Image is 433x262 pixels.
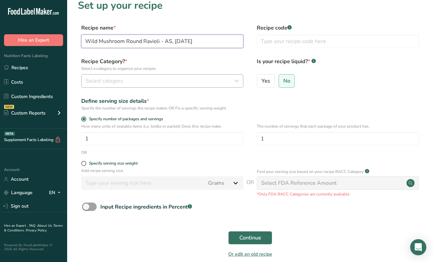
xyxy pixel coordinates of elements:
[4,105,14,109] div: NEW
[4,132,15,136] div: BETA
[81,24,243,32] label: Recipe name
[257,123,419,129] p: The number of servings that each package of your product has.
[49,189,63,197] div: EN
[81,149,87,156] div: OR
[37,223,53,228] a: About Us .
[4,223,63,233] a: Terms & Conditions .
[81,57,243,72] label: Recipe Category?
[81,35,243,48] input: Type your recipe name here
[239,234,261,242] span: Continue
[228,251,272,257] a: Or edit an old recipe
[410,239,426,255] div: Open Intercom Messenger
[228,231,272,245] button: Continue
[86,117,163,122] span: Specify number of packages and servings
[246,178,254,197] span: OR
[81,97,243,105] div: Define serving size details
[81,176,204,190] input: Type your serving size here
[86,77,123,85] span: Select category
[29,223,37,228] a: FAQ .
[4,243,63,251] div: Powered By FoodLabelMaker © 2025 All Rights Reserved
[81,123,243,129] p: How many units of sealable items (i.e. bottle or packet) Does this recipe make.
[81,65,243,72] p: Select a category to organize your recipes
[257,24,419,32] label: Recipe code
[283,78,290,84] span: No
[261,78,270,84] span: Yes
[257,169,364,175] p: Find your serving size based on your recipe RACC Category
[89,161,138,166] div: Specify serving size weight
[81,74,243,88] button: Select category
[100,203,192,211] div: Input Recipe ingredients in Percent
[257,35,419,48] input: Type your recipe code here
[261,179,337,187] div: Select FDA Reference Amount
[81,105,243,111] div: Specify the number of servings the recipe makes OR Fix a specific serving weight
[4,110,46,117] div: Custom Reports
[81,168,243,174] p: Add recipe serving size.
[26,228,47,233] a: Privacy Policy
[257,191,419,197] p: *Only FDA RACC Categories are currently available
[4,223,28,228] a: Hire an Expert .
[257,57,419,72] label: Is your recipe liquid?
[4,187,33,199] a: Language
[4,34,63,46] button: Hire an Expert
